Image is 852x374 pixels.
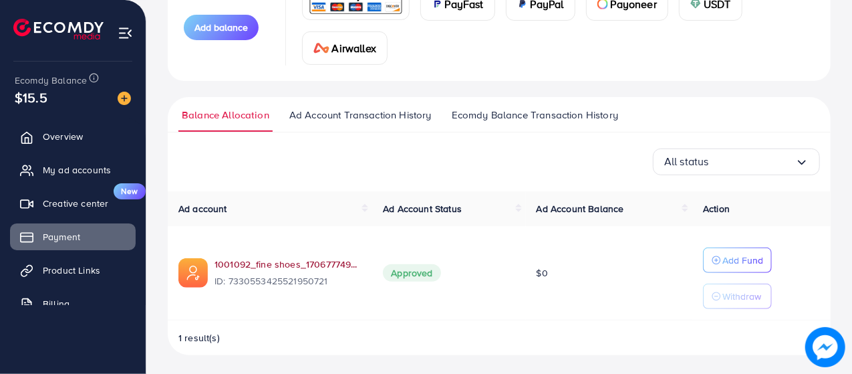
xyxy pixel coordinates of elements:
a: My ad accounts [10,157,136,183]
a: Payment [10,223,136,250]
span: Creative center [43,197,108,210]
img: image [805,327,845,367]
div: Search for option [653,149,820,175]
p: Add Fund [722,252,763,268]
span: Approved [383,264,440,282]
span: Ad Account Balance [537,202,624,215]
a: Creative centerNew [10,190,136,217]
img: card [313,43,329,54]
span: $0 [537,266,548,280]
span: Action [703,202,730,215]
span: Product Links [43,264,100,277]
span: ID: 7330553425521950721 [215,274,362,288]
span: Payment [43,230,80,244]
a: Billing [10,290,136,317]
span: Overview [43,130,83,143]
span: Airwallex [332,40,376,56]
input: Search for option [709,151,795,172]
span: New [114,183,146,199]
span: Ad account [178,202,227,215]
img: logo [13,19,104,39]
p: Withdraw [722,288,761,304]
a: Overview [10,123,136,150]
span: My ad accounts [43,163,111,177]
button: Add Fund [703,248,772,273]
a: Product Links [10,257,136,284]
span: $15.5 [15,88,47,107]
span: Billing [43,297,69,310]
span: Add balance [194,21,248,34]
span: All status [664,151,709,172]
button: Add balance [184,15,259,40]
span: 1 result(s) [178,331,220,345]
button: Withdraw [703,284,772,309]
span: Ad Account Status [383,202,462,215]
span: Balance Allocation [182,108,269,122]
img: image [118,92,131,105]
a: 1001092_fine shoes_1706777499999 [215,258,362,271]
span: Ad Account Transaction History [289,108,432,122]
span: Ecomdy Balance [15,74,87,87]
div: <span class='underline'>1001092_fine shoes_1706777499999</span></br>7330553425521950721 [215,258,362,288]
a: cardAirwallex [302,31,388,65]
img: ic-ads-acc.e4c84228.svg [178,258,208,288]
span: Ecomdy Balance Transaction History [452,108,618,122]
img: menu [118,25,133,41]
